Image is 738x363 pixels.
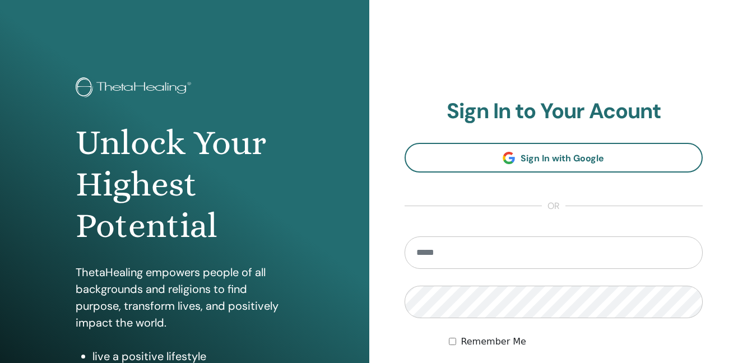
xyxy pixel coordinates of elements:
div: Keep me authenticated indefinitely or until I manually logout [449,335,703,348]
h2: Sign In to Your Acount [405,99,703,124]
label: Remember Me [461,335,526,348]
a: Sign In with Google [405,143,703,173]
h1: Unlock Your Highest Potential [76,122,294,247]
p: ThetaHealing empowers people of all backgrounds and religions to find purpose, transform lives, a... [76,264,294,331]
span: Sign In with Google [521,152,604,164]
span: or [542,199,565,213]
